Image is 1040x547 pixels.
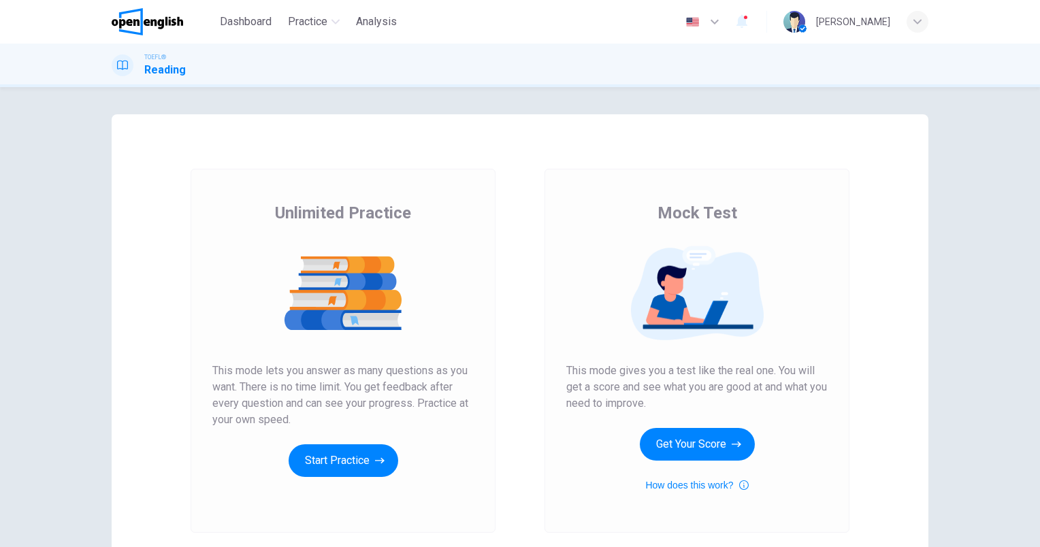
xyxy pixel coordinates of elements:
[214,10,277,34] button: Dashboard
[220,14,272,30] span: Dashboard
[112,8,183,35] img: OpenEnglish logo
[640,428,755,461] button: Get Your Score
[275,202,411,224] span: Unlimited Practice
[783,11,805,33] img: Profile picture
[289,444,398,477] button: Start Practice
[356,14,397,30] span: Analysis
[212,363,474,428] span: This mode lets you answer as many questions as you want. There is no time limit. You get feedback...
[684,17,701,27] img: en
[566,363,828,412] span: This mode gives you a test like the real one. You will get a score and see what you are good at a...
[112,8,214,35] a: OpenEnglish logo
[351,10,402,34] button: Analysis
[288,14,327,30] span: Practice
[645,477,748,493] button: How does this work?
[144,62,186,78] h1: Reading
[144,52,166,62] span: TOEFL®
[282,10,345,34] button: Practice
[816,14,890,30] div: [PERSON_NAME]
[657,202,737,224] span: Mock Test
